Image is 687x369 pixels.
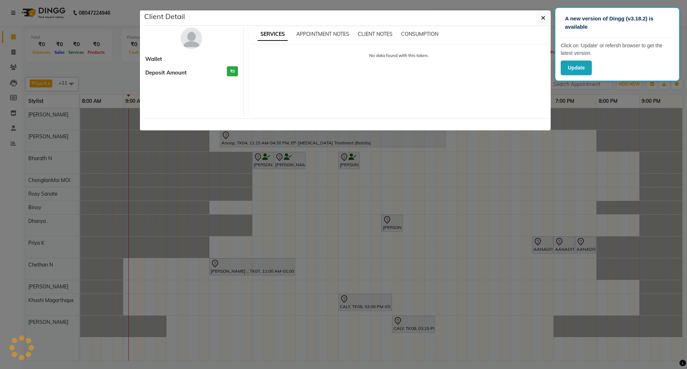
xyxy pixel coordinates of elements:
button: Update [561,61,592,75]
p: A new version of Dingg (v3.18.2) is available [565,15,669,31]
span: Deposit Amount [145,69,187,77]
p: Click on ‘Update’ or refersh browser to get the latest version. [561,42,674,57]
span: Wallet [145,55,162,63]
span: CONSUMPTION [401,31,438,37]
h5: Client Detail [144,11,185,22]
h3: ₹0 [227,66,238,77]
img: avatar [181,28,202,49]
p: No data found with this token. [256,52,542,59]
span: CLIENT NOTES [358,31,393,37]
span: SERVICES [258,28,288,41]
span: APPOINTMENT NOTES [296,31,349,37]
